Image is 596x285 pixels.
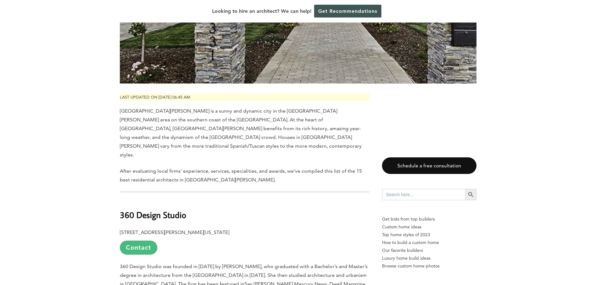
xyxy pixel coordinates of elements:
p: Last updated on [DATE] 06:45 am [120,94,369,101]
a: How to build a custom home [382,239,476,247]
p: Get bids from top builders [382,215,476,223]
a: Top home styles of 2023 [382,231,476,239]
a: Browse custom home photos [382,262,476,270]
a: Get Recommendations [314,5,381,18]
a: Our favorite builders [382,247,476,254]
b: [STREET_ADDRESS][PERSON_NAME][US_STATE] [120,229,229,235]
input: Search here... [382,189,465,200]
a: Schedule a free consultation [382,157,476,174]
span: After evaluating local firms’ experience, services, specialities, and awards, we’ve compiled this... [120,168,362,183]
a: Luxury home build ideas [382,254,476,262]
svg: Search [467,191,474,198]
iframe: Drift Widget Chat Controller [476,240,588,277]
a: Custom home ideas [382,223,476,231]
a: Contact [120,241,157,255]
b: 360 Design Studio [120,209,186,220]
span: [GEOGRAPHIC_DATA][PERSON_NAME] is a sunny and dynamic city in the [GEOGRAPHIC_DATA][PERSON_NAME] ... [120,108,362,158]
